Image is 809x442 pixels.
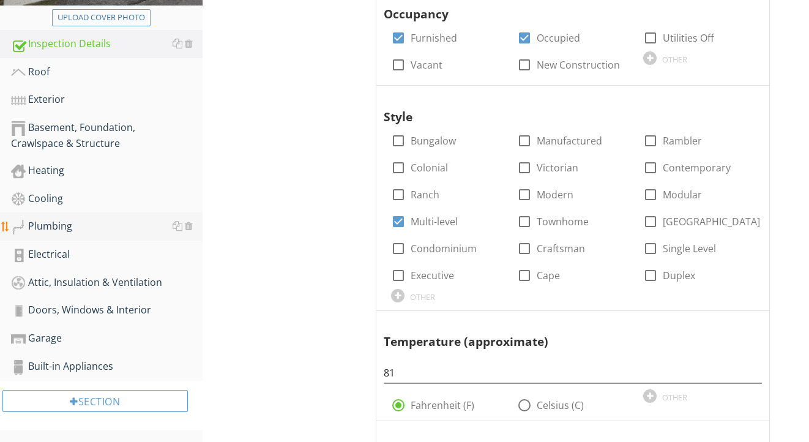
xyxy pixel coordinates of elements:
[411,269,454,282] label: Executive
[537,399,584,411] label: Celsius (C)
[537,215,589,228] label: Townhome
[663,215,760,228] label: [GEOGRAPHIC_DATA]
[11,331,203,346] div: Garage
[537,242,585,255] label: Craftsman
[537,189,573,201] label: Modern
[58,12,145,24] div: Upload cover photo
[2,390,188,412] div: Section
[411,135,456,147] label: Bungalow
[11,359,203,375] div: Built-in Appliances
[411,59,442,71] label: Vacant
[663,242,716,255] label: Single Level
[11,64,203,80] div: Roof
[11,120,203,151] div: Basement, Foundation, Crawlspace & Structure
[11,163,203,179] div: Heating
[411,399,474,411] label: Fahrenheit (F)
[537,269,560,282] label: Cape
[663,135,702,147] label: Rambler
[411,32,457,44] label: Furnished
[11,191,203,207] div: Cooling
[411,215,458,228] label: Multi-level
[384,91,743,126] div: Style
[537,162,578,174] label: Victorian
[11,302,203,318] div: Doors, Windows & Interior
[537,135,602,147] label: Manufactured
[662,54,687,64] div: OTHER
[662,392,687,402] div: OTHER
[410,292,435,302] div: OTHER
[11,275,203,291] div: Attic, Insulation & Ventilation
[663,162,731,174] label: Contemporary
[384,363,762,383] input: #
[384,316,743,351] div: Temperature (approximate)
[411,162,448,174] label: Colonial
[537,32,580,44] label: Occupied
[663,32,714,44] label: Utilities Off
[11,219,203,234] div: Plumbing
[411,189,439,201] label: Ranch
[52,9,151,26] button: Upload cover photo
[11,92,203,108] div: Exterior
[663,269,695,282] label: Duplex
[663,189,702,201] label: Modular
[411,242,477,255] label: Condominium
[11,247,203,263] div: Electrical
[11,36,203,52] div: Inspection Details
[537,59,620,71] label: New Construction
